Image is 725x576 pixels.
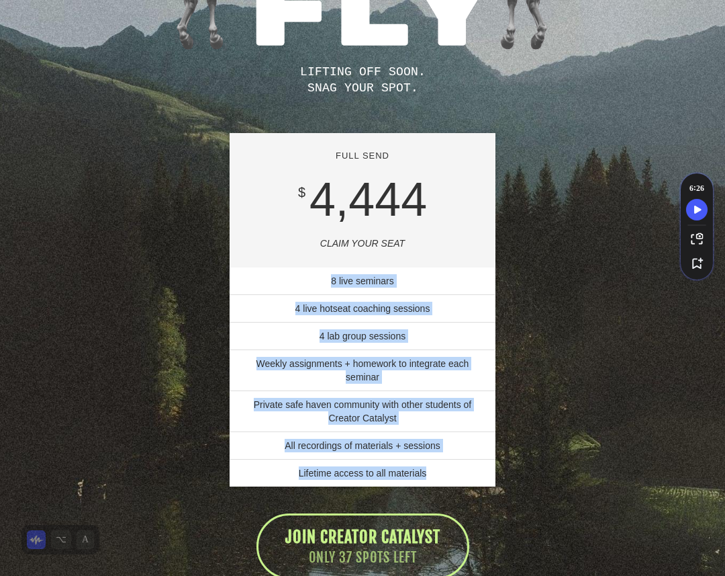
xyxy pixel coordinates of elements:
span: JOIN CREATOR CATALYST [285,527,440,547]
div: CLAIM YOUR SEAT [240,237,485,250]
span: Lifetime access to all materials [299,468,427,479]
div: SNAG YOUR SPOT. [30,81,695,96]
span: Weekly assignments + homework to integrate each seminar [256,358,469,382]
span: ONLY 37 SPOTS LEFT [285,548,440,568]
span: All recordings of materials + sessions [285,440,440,451]
span: 8 live seminars [331,276,393,286]
span: Private safe haven community with other students of Creator Catalyst [254,399,472,423]
span: 4 lab group sessions [320,331,405,341]
div: 4,444 [298,176,427,223]
div: FULL SEND [240,150,485,163]
div: $ [298,183,305,202]
h1: LIFTING OFF SOON. [30,65,695,96]
span: 4 live hotseat coaching sessions [295,303,430,314]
